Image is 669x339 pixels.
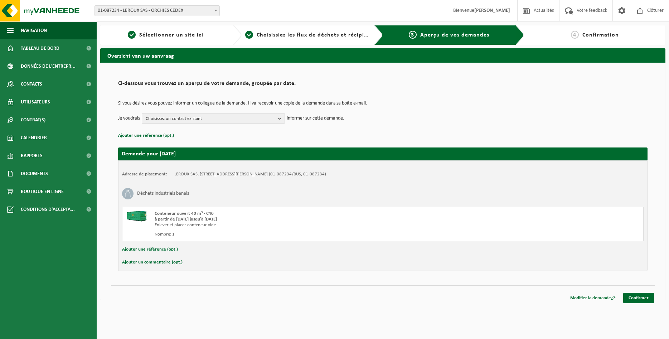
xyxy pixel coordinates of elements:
span: 01-087234 - LEROUX SAS - ORCHIES CEDEX [94,5,220,16]
p: Je voudrais [118,113,140,124]
span: Sélectionner un site ici [139,32,203,38]
span: Conditions d'accepta... [21,200,75,218]
span: Contrat(s) [21,111,45,129]
h3: Déchets industriels banals [137,188,189,199]
span: Confirmation [582,32,619,38]
a: Confirmer [623,293,654,303]
span: Choisissez un contact existant [146,113,275,124]
span: 2 [245,31,253,39]
span: Choisissiez les flux de déchets et récipients [257,32,376,38]
a: Modifier la demande [565,293,621,303]
button: Ajouter une référence (opt.) [122,245,178,254]
span: 01-087234 - LEROUX SAS - ORCHIES CEDEX [95,6,219,16]
span: Calendrier [21,129,47,147]
h2: Ci-dessous vous trouvez un aperçu de votre demande, groupée par date. [118,81,648,90]
span: Utilisateurs [21,93,50,111]
strong: Demande pour [DATE] [122,151,176,157]
p: informer sur cette demande. [287,113,344,124]
span: Conteneur ouvert 40 m³ - C40 [155,211,214,216]
span: 1 [128,31,136,39]
div: Nombre: 1 [155,232,412,237]
img: HK-XC-40-GN-00.png [126,211,147,222]
span: Documents [21,165,48,183]
strong: Adresse de placement: [122,172,167,176]
strong: [PERSON_NAME] [474,8,510,13]
td: LEROUX SAS, [STREET_ADDRESS][PERSON_NAME] (01-087234/BUS, 01-087234) [174,171,326,177]
span: Contacts [21,75,42,93]
span: Données de l'entrepr... [21,57,76,75]
button: Ajouter une référence (opt.) [118,131,174,140]
span: Boutique en ligne [21,183,64,200]
span: Tableau de bord [21,39,59,57]
h2: Overzicht van uw aanvraag [100,48,665,62]
button: Choisissez un contact existant [142,113,285,124]
a: 2Choisissiez les flux de déchets et récipients [245,31,369,39]
div: Enlever et placer conteneur vide [155,222,412,228]
span: Aperçu de vos demandes [420,32,489,38]
p: Si vous désirez vous pouvez informer un collègue de la demande. Il va recevoir une copie de la de... [118,101,648,106]
strong: à partir de [DATE] jusqu'à [DATE] [155,217,217,222]
span: Rapports [21,147,43,165]
button: Ajouter un commentaire (opt.) [122,258,183,267]
a: 1Sélectionner un site ici [104,31,227,39]
span: 4 [571,31,579,39]
span: Navigation [21,21,47,39]
span: 3 [409,31,417,39]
